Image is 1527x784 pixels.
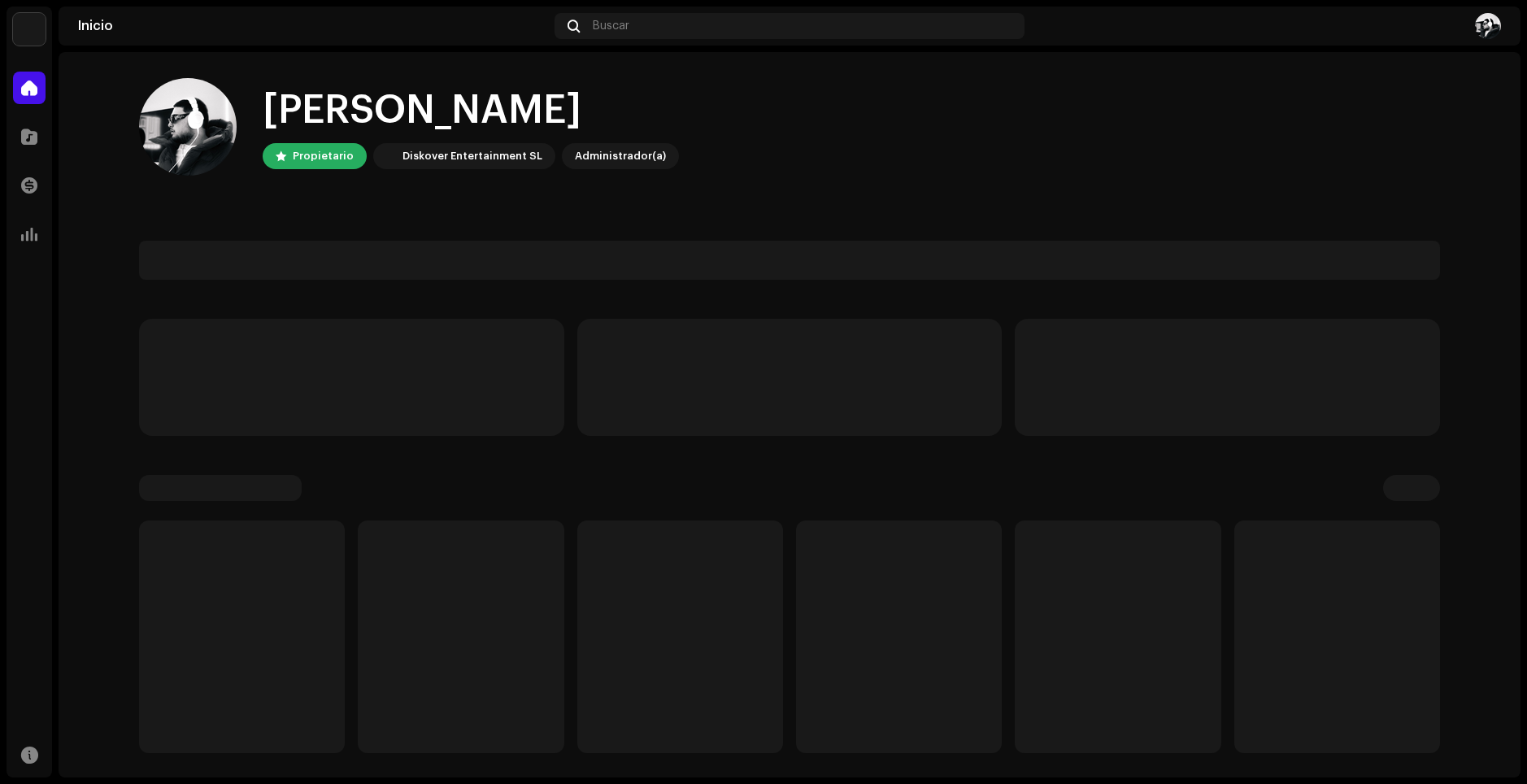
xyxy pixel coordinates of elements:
[1475,13,1501,39] img: abe57041-9eae-4419-bc7c-9fa778bc3cf0
[13,13,46,46] img: 297a105e-aa6c-4183-9ff4-27133c00f2e2
[593,20,629,33] span: Buscar
[139,78,237,176] img: abe57041-9eae-4419-bc7c-9fa778bc3cf0
[78,20,548,33] div: Inicio
[293,146,354,166] div: Propietario
[575,146,666,166] div: Administrador(a)
[402,146,542,166] div: Diskover Entertainment SL
[263,85,679,137] div: [PERSON_NAME]
[376,146,396,166] img: 297a105e-aa6c-4183-9ff4-27133c00f2e2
